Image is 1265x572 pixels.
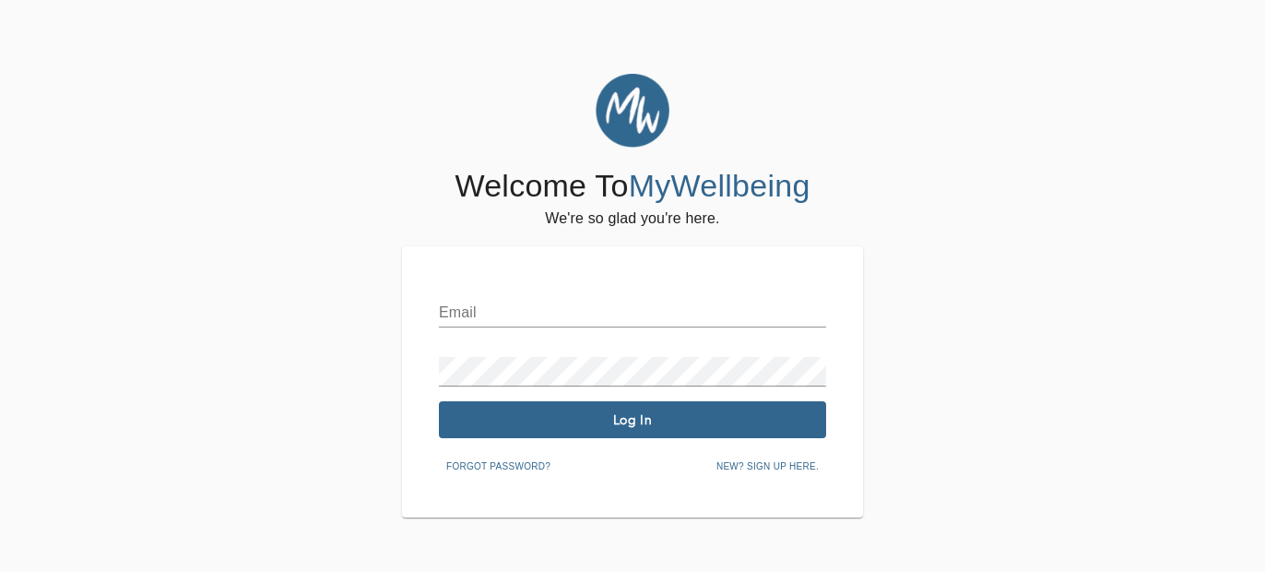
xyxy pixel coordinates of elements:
[629,168,810,203] span: MyWellbeing
[439,401,826,438] button: Log In
[446,459,550,475] span: Forgot password?
[446,411,819,429] span: Log In
[709,453,826,481] button: New? Sign up here.
[716,459,819,475] span: New? Sign up here.
[455,167,810,206] h4: Welcome To
[596,74,669,148] img: MyWellbeing
[439,453,558,481] button: Forgot password?
[439,458,558,472] a: Forgot password?
[545,206,719,232] h6: We're so glad you're here.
